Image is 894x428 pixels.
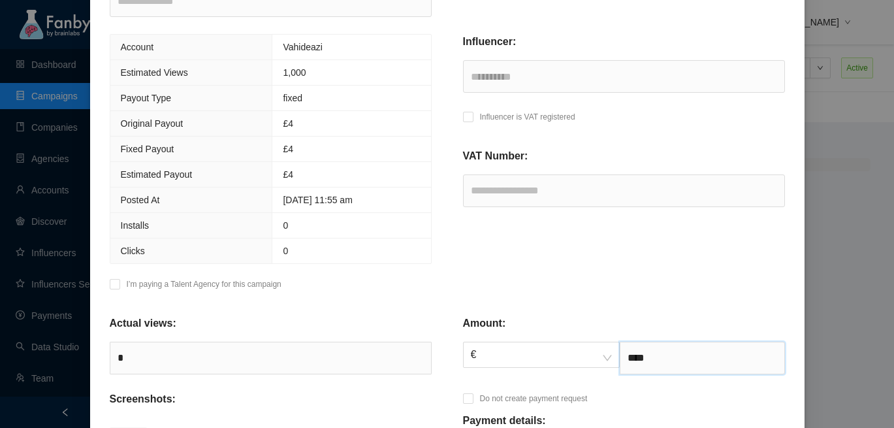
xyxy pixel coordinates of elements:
[127,278,281,291] p: I’m paying a Talent Agency for this campaign
[283,42,322,52] span: Vahideazi
[121,220,150,231] span: Installs
[283,118,293,129] span: £ 4
[121,195,160,205] span: Posted At
[121,93,172,103] span: Payout Type
[283,246,288,256] span: 0
[283,144,293,154] span: £4
[283,220,288,231] span: 0
[110,391,176,407] p: Screenshots:
[283,67,306,78] span: 1,000
[463,34,517,50] p: Influencer:
[283,195,352,205] span: [DATE] 11:55 am
[480,110,575,123] p: Influencer is VAT registered
[121,118,184,129] span: Original Payout
[110,316,176,331] p: Actual views:
[463,316,506,331] p: Amount:
[121,144,174,154] span: Fixed Payout
[121,246,145,256] span: Clicks
[463,148,528,164] p: VAT Number:
[283,169,293,180] span: £4
[121,67,188,78] span: Estimated Views
[471,342,612,367] span: €
[121,42,154,52] span: Account
[121,169,193,180] span: Estimated Payout
[480,392,588,405] p: Do not create payment request
[283,93,302,103] span: fixed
